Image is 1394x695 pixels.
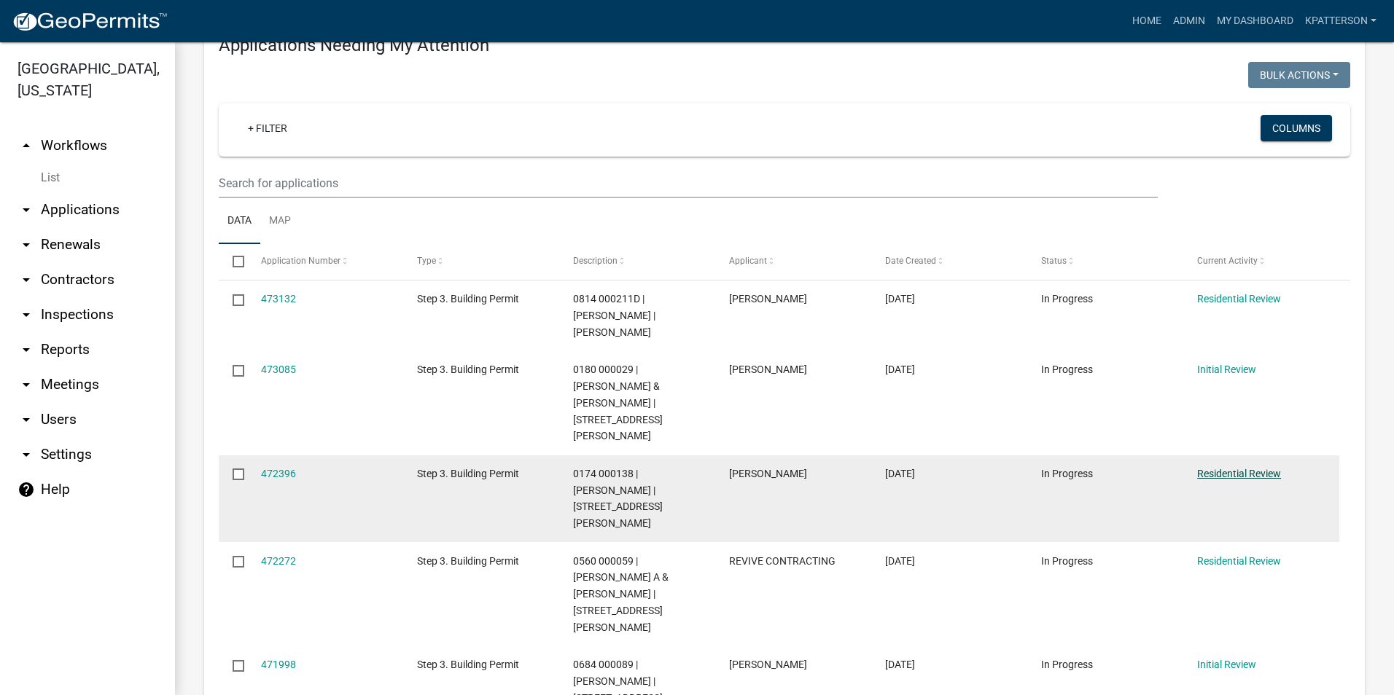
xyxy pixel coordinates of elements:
[885,364,915,375] span: 09/03/2025
[1183,244,1339,279] datatable-header-cell: Current Activity
[17,201,35,219] i: arrow_drop_down
[261,555,296,567] a: 472272
[261,256,340,266] span: Application Number
[573,468,663,529] span: 0174 000138 | HARRY CHRISTY MEACHAM | 220 THRASH RD
[417,659,519,670] span: Step 3. Building Permit
[1041,468,1093,479] span: In Progress
[417,555,519,567] span: Step 3. Building Permit
[1211,7,1299,35] a: My Dashboard
[729,659,807,670] span: Nicholaus Meyers
[417,468,519,479] span: Step 3. Building Permit
[1248,62,1350,88] button: Bulk Actions
[17,446,35,463] i: arrow_drop_down
[573,256,618,266] span: Description
[729,468,807,479] span: Christy Smith
[573,364,663,441] span: 0180 000029 | WHARTON JAMES & DEBORAH | 1134 & HINES RD
[715,244,871,279] datatable-header-cell: Applicant
[246,244,402,279] datatable-header-cell: Application Number
[1126,7,1167,35] a: Home
[1197,555,1281,567] a: Residential Review
[1261,115,1332,141] button: Columns
[885,659,915,670] span: 09/02/2025
[17,236,35,254] i: arrow_drop_down
[1197,468,1281,479] a: Residential Review
[885,468,915,479] span: 09/02/2025
[417,293,519,305] span: Step 3. Building Permit
[17,306,35,323] i: arrow_drop_down
[1197,256,1258,266] span: Current Activity
[236,115,299,141] a: + Filter
[261,293,296,305] a: 473132
[573,555,669,633] span: 0560 000059 | JACOBS ROBIN A & HENRY M | 11 IKE DAVIDSON RD
[1027,244,1183,279] datatable-header-cell: Status
[1041,364,1093,375] span: In Progress
[1197,293,1281,305] a: Residential Review
[573,293,655,338] span: 0814 000211D | BALDWIN SHELDON | SHIREY RD
[1041,555,1093,567] span: In Progress
[17,137,35,154] i: arrow_drop_up
[1041,256,1067,266] span: Status
[1197,364,1256,375] a: Initial Review
[219,198,260,245] a: Data
[885,555,915,567] span: 09/02/2025
[417,364,519,375] span: Step 3. Building Permit
[260,198,300,245] a: Map
[559,244,715,279] datatable-header-cell: Description
[1299,7,1382,35] a: KPATTERSON
[219,244,246,279] datatable-header-cell: Select
[885,293,915,305] span: 09/03/2025
[871,244,1027,279] datatable-header-cell: Date Created
[219,35,1350,56] h4: Applications Needing My Attention
[885,256,936,266] span: Date Created
[219,168,1158,198] input: Search for applications
[729,256,767,266] span: Applicant
[17,376,35,393] i: arrow_drop_down
[17,481,35,498] i: help
[1041,659,1093,670] span: In Progress
[17,341,35,358] i: arrow_drop_down
[1197,659,1256,670] a: Initial Review
[417,256,436,266] span: Type
[402,244,558,279] datatable-header-cell: Type
[1041,293,1093,305] span: In Progress
[261,364,296,375] a: 473085
[17,271,35,288] i: arrow_drop_down
[729,555,836,567] span: REVIVE CONTRACTING
[729,293,807,305] span: Sheldon Baldwin
[729,364,807,375] span: Amy Holler
[1167,7,1211,35] a: Admin
[261,659,296,670] a: 471998
[17,411,35,428] i: arrow_drop_down
[261,468,296,479] a: 472396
